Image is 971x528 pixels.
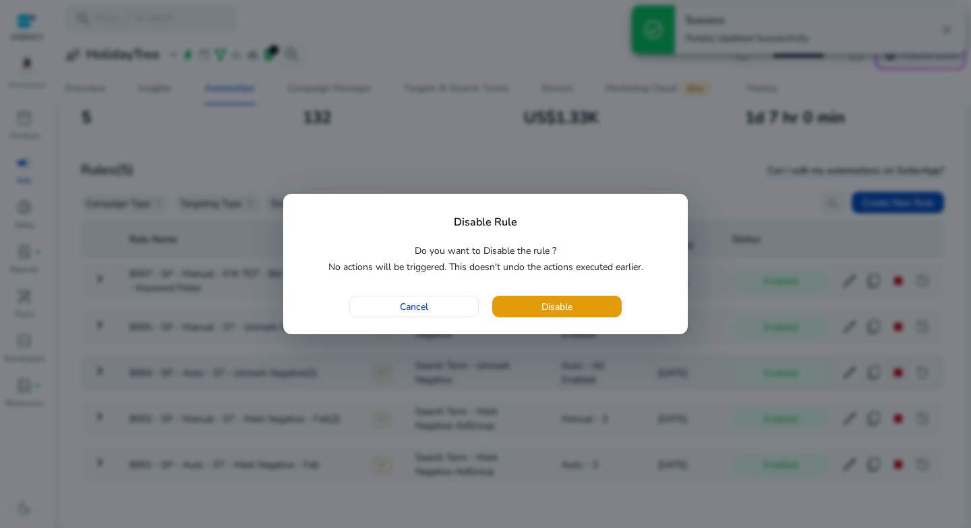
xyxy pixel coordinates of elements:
h4: Disable Rule [454,216,517,229]
span: Cancel [400,300,428,314]
span: Disable [541,300,572,314]
button: Cancel [349,296,479,317]
button: Disable [492,296,622,317]
p: Do you want to Disable the rule ? No actions will be triggered. This doesn't undo the actions exe... [300,243,671,275]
